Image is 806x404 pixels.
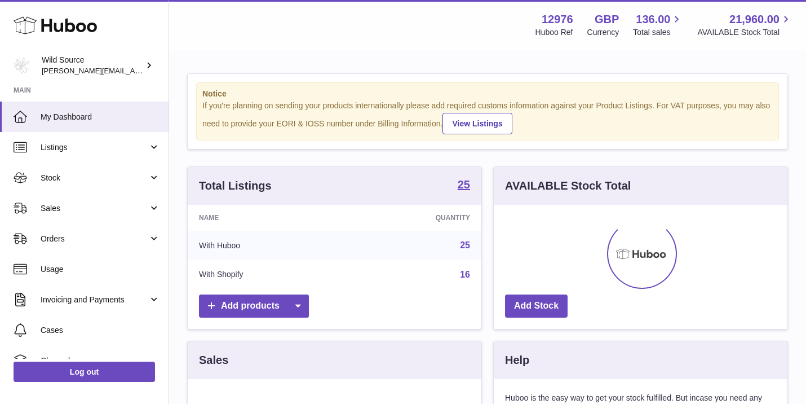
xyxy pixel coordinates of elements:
div: If you're planning on sending your products internationally please add required customs informati... [202,100,773,134]
a: View Listings [442,113,512,134]
img: kate@wildsource.co.uk [14,57,30,74]
a: 25 [458,179,470,192]
span: [PERSON_NAME][EMAIL_ADDRESS][DOMAIN_NAME] [42,66,226,75]
span: Sales [41,203,148,214]
td: With Shopify [188,260,346,289]
a: Add Stock [505,295,568,318]
span: Total sales [633,27,683,38]
span: My Dashboard [41,112,160,122]
span: Stock [41,173,148,183]
span: Channels [41,355,160,366]
span: 136.00 [636,12,670,27]
strong: 25 [458,179,470,190]
span: Orders [41,234,148,244]
th: Name [188,205,346,231]
div: Huboo Ref [535,27,573,38]
a: Add products [199,295,309,318]
strong: GBP [595,12,619,27]
h3: AVAILABLE Stock Total [505,178,631,194]
th: Quantity [346,205,481,231]
span: Listings [41,142,148,153]
span: AVAILABLE Stock Total [697,27,792,38]
span: 21,960.00 [729,12,780,27]
h3: Help [505,353,529,368]
span: Cases [41,325,160,336]
span: Invoicing and Payments [41,295,148,305]
a: 25 [460,240,470,250]
a: Log out [14,362,155,382]
span: Usage [41,264,160,275]
td: With Huboo [188,231,346,260]
h3: Sales [199,353,228,368]
a: 21,960.00 AVAILABLE Stock Total [697,12,792,38]
strong: Notice [202,89,773,99]
strong: 12976 [542,12,573,27]
h3: Total Listings [199,178,272,194]
div: Wild Source [42,55,143,76]
a: 136.00 Total sales [633,12,683,38]
a: 16 [460,270,470,279]
div: Currency [587,27,619,38]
